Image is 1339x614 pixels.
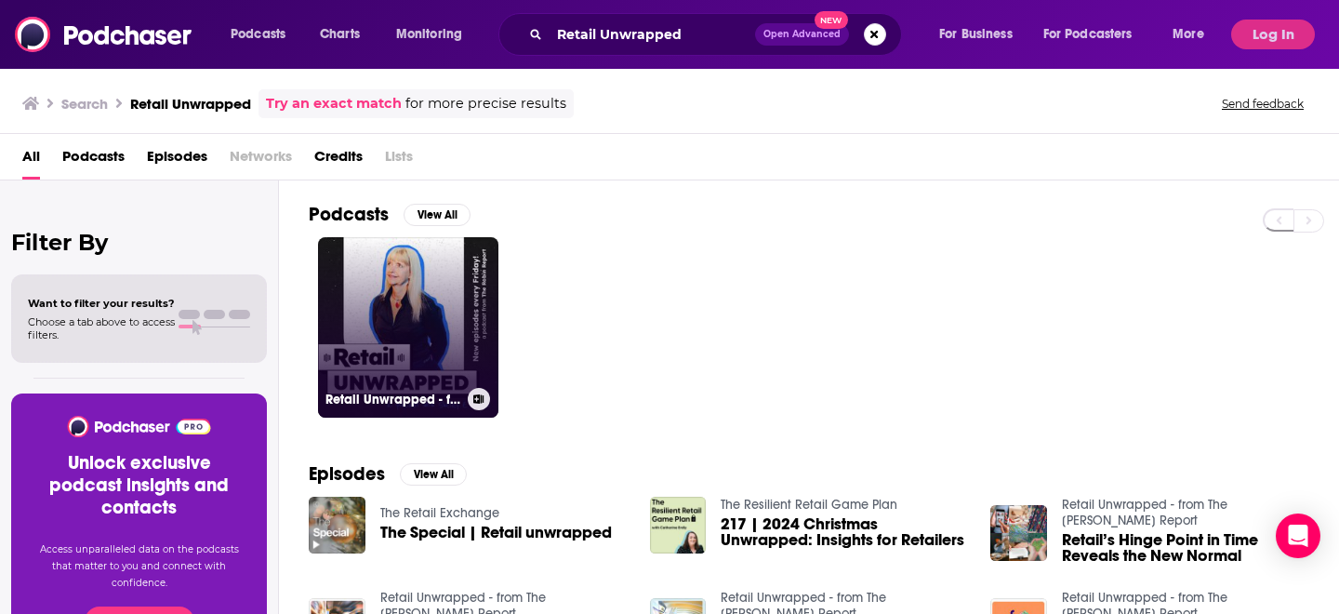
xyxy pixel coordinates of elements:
[1062,532,1309,564] a: Retail’s Hinge Point in Time Reveals the New Normal
[383,20,486,49] button: open menu
[218,20,310,49] button: open menu
[62,141,125,180] a: Podcasts
[405,93,566,114] span: for more precise results
[763,30,841,39] span: Open Advanced
[28,297,175,310] span: Want to filter your results?
[309,462,385,486] h2: Episodes
[926,20,1036,49] button: open menu
[385,141,413,180] span: Lists
[33,541,245,592] p: Access unparalleled data on the podcasts that matter to you and connect with confidence.
[130,95,251,113] h3: Retail Unwrapped
[396,21,462,47] span: Monitoring
[815,11,848,29] span: New
[1173,21,1204,47] span: More
[309,203,471,226] a: PodcastsView All
[28,315,175,341] span: Choose a tab above to access filters.
[1160,20,1227,49] button: open menu
[380,505,499,521] a: The Retail Exchange
[755,23,849,46] button: Open AdvancedNew
[1276,514,1320,558] div: Open Intercom Messenger
[1043,21,1133,47] span: For Podcasters
[550,20,755,49] input: Search podcasts, credits, & more...
[1231,20,1315,49] button: Log In
[33,452,245,519] h3: Unlock exclusive podcast insights and contacts
[231,21,285,47] span: Podcasts
[1062,497,1227,528] a: Retail Unwrapped - from The Robin Report
[650,497,707,554] img: 217 | 2024 Christmas Unwrapped: Insights for Retailers
[404,204,471,226] button: View All
[66,416,212,437] img: Podchaser - Follow, Share and Rate Podcasts
[380,525,612,541] a: The Special | Retail unwrapped
[325,392,460,407] h3: Retail Unwrapped - from The [PERSON_NAME] Report
[400,463,467,486] button: View All
[308,20,371,49] a: Charts
[516,13,920,56] div: Search podcasts, credits, & more...
[309,203,389,226] h2: Podcasts
[309,497,365,554] img: The Special | Retail unwrapped
[11,229,267,256] h2: Filter By
[1216,96,1309,112] button: Send feedback
[320,21,360,47] span: Charts
[1031,20,1160,49] button: open menu
[314,141,363,180] a: Credits
[61,95,108,113] h3: Search
[22,141,40,180] a: All
[147,141,207,180] a: Episodes
[721,516,968,548] a: 217 | 2024 Christmas Unwrapped: Insights for Retailers
[318,237,498,418] a: Retail Unwrapped - from The [PERSON_NAME] Report
[990,505,1047,562] img: Retail’s Hinge Point in Time Reveals the New Normal
[721,497,897,513] a: The Resilient Retail Game Plan
[266,93,402,114] a: Try an exact match
[939,21,1013,47] span: For Business
[230,141,292,180] span: Networks
[15,17,193,52] img: Podchaser - Follow, Share and Rate Podcasts
[309,462,467,486] a: EpisodesView All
